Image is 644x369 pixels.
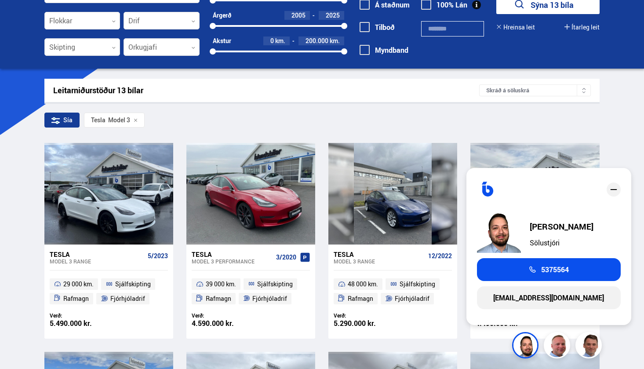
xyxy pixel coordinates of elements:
[334,258,425,264] div: Model 3 RANGE
[477,258,621,281] a: 5375564
[564,24,600,31] button: Ítarleg leit
[192,320,251,327] div: 4.590.000 kr.
[148,252,168,259] span: 5/2023
[110,293,145,304] span: Fjórhjóladrif
[360,46,408,54] label: Myndband
[275,37,285,44] span: km.
[192,258,273,264] div: Model 3 PERFORMANCE
[186,245,315,339] a: Tesla Model 3 PERFORMANCE 3/2020 39 000 km. Sjálfskipting Rafmagn Fjórhjóladrif Verð: 4.590.000 kr.
[476,320,535,327] div: 4.490.000 kr.
[63,279,94,289] span: 29 000 km.
[477,286,621,309] a: [EMAIL_ADDRESS][DOMAIN_NAME]
[607,183,621,197] div: close
[276,254,296,261] span: 3/2020
[496,24,535,31] button: Hreinsa leit
[270,37,274,45] span: 0
[477,209,521,253] img: nhp88E3Fdnt1Opn2.png
[53,86,480,95] div: Leitarniðurstöður 13 bílar
[91,117,106,124] div: Tesla
[334,312,393,319] div: Verð:
[44,113,80,128] div: Sía
[44,245,173,339] a: Tesla Model 3 RANGE 5/2023 29 000 km. Sjálfskipting Rafmagn Fjórhjóladrif Verð: 5.490.000 kr.
[360,23,395,31] label: Tilboð
[360,1,410,9] label: Á staðnum
[328,245,457,339] a: Tesla Model 3 RANGE 12/2022 48 000 km. Sjálfskipting Rafmagn Fjórhjóladrif Verð: 5.290.000 kr.
[206,279,236,289] span: 39 000 km.
[206,293,231,304] span: Rafmagn
[7,4,33,30] button: Opna LiveChat spjallviðmót
[530,222,593,231] div: [PERSON_NAME]
[213,37,231,44] div: Akstur
[428,252,452,259] span: 12/2022
[479,84,591,96] div: Skráð á söluskrá
[63,293,89,304] span: Rafmagn
[513,333,540,360] img: nhp88E3Fdnt1Opn2.png
[348,279,378,289] span: 48 000 km.
[330,37,340,44] span: km.
[115,279,151,289] span: Sjálfskipting
[192,312,251,319] div: Verð:
[192,250,273,258] div: Tesla
[334,250,425,258] div: Tesla
[50,320,109,327] div: 5.490.000 kr.
[395,293,429,304] span: Fjórhjóladrif
[530,239,593,247] div: Sölustjóri
[306,37,328,45] span: 200.000
[545,333,571,360] img: siFngHWaQ9KaOqBr.png
[348,293,373,304] span: Rafmagn
[213,12,231,19] div: Árgerð
[50,258,144,264] div: Model 3 RANGE
[50,250,144,258] div: Tesla
[291,11,306,19] span: 2005
[577,333,603,360] img: FbJEzSuNWCJXmdc-.webp
[400,279,435,289] span: Sjálfskipting
[421,1,467,9] label: 100% Lán
[91,117,130,124] span: Model 3
[257,279,293,289] span: Sjálfskipting
[252,293,287,304] span: Fjórhjóladrif
[334,320,393,327] div: 5.290.000 kr.
[541,266,569,274] span: 5375564
[50,312,109,319] div: Verð:
[326,11,340,19] span: 2025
